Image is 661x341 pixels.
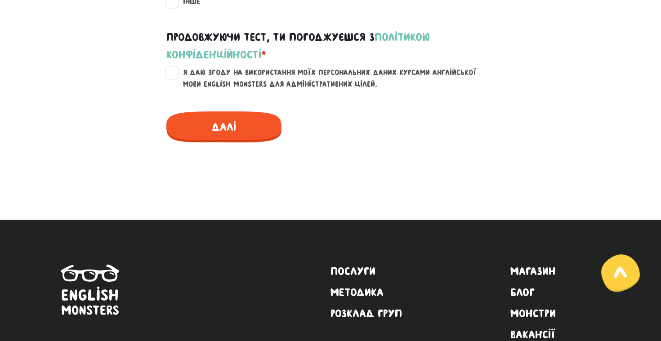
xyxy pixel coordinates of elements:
a: Блог [510,286,600,299]
label: Продовжуючи тест, ти погоджуєшся з [166,29,495,63]
span: Далі [166,111,281,142]
a: Методика [330,286,402,299]
a: Вакансії [510,328,600,341]
a: політикою конфіденційності [166,31,430,60]
img: English Monsters [61,265,119,315]
a: Розклад груп [330,307,402,320]
label: Я даю згоду на використання моїх персональних даних курсами англійської мови English Monsters для... [175,67,496,90]
a: Магазин [510,265,600,278]
a: Послуги [330,265,402,278]
a: Монстри [510,307,600,320]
